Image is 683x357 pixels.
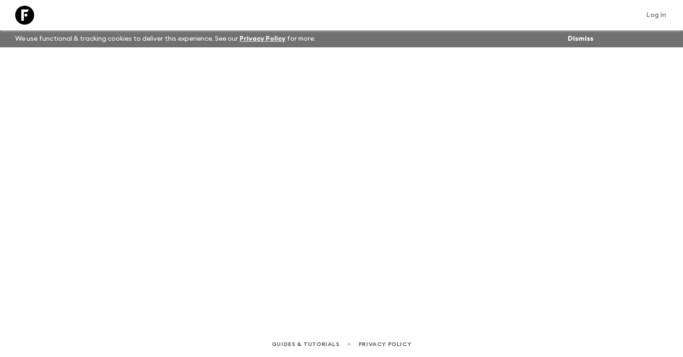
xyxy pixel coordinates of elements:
[11,30,319,47] p: We use functional & tracking cookies to deliver this experience. See our for more.
[565,32,596,45] button: Dismiss
[272,339,340,349] a: Guides & Tutorials
[641,9,672,22] a: Log in
[240,36,286,42] a: Privacy Policy
[359,339,411,349] a: Privacy Policy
